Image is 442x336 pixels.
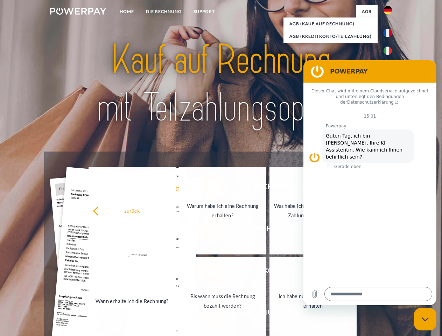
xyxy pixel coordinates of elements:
[269,167,357,254] a: Was habe ich noch offen, ist meine Zahlung eingegangen?
[384,6,392,14] img: de
[183,201,262,220] div: Warum habe ich eine Rechnung erhalten?
[384,47,392,55] img: it
[50,8,106,15] img: logo-powerpay-white.svg
[356,5,378,18] a: agb
[283,30,378,43] a: AGB (Kreditkonto/Teilzahlung)
[183,292,262,310] div: Bis wann muss die Rechnung bezahlt werden?
[188,5,221,18] a: SUPPORT
[93,206,171,215] div: zurück
[114,5,140,18] a: Home
[140,5,188,18] a: DIE RECHNUNG
[93,296,171,306] div: Wann erhalte ich die Rechnung?
[274,292,352,310] div: Ich habe nur eine Teillieferung erhalten
[67,34,375,134] img: title-powerpay_de.svg
[414,308,436,330] iframe: Schaltfläche zum Öffnen des Messaging-Fensters; Konversation läuft
[283,17,378,30] a: AGB (Kauf auf Rechnung)
[303,60,436,305] iframe: Messaging-Fenster
[274,201,352,220] div: Was habe ich noch offen, ist meine Zahlung eingegangen?
[384,29,392,37] img: fr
